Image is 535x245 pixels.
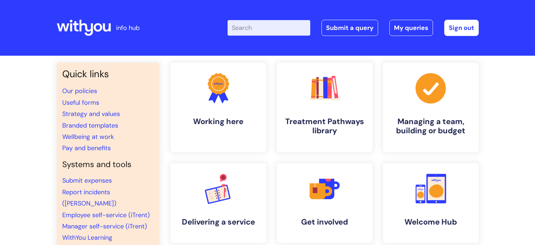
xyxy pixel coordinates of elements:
a: Welcome Hub [383,163,479,243]
a: Sign out [444,20,479,36]
h4: Managing a team, building or budget [389,117,473,136]
h4: Welcome Hub [389,218,473,227]
a: Strategy and values [62,110,120,118]
div: | - [228,20,479,36]
p: info hub [116,22,140,33]
a: Employee self-service (iTrent) [62,211,150,219]
a: Useful forms [62,98,99,107]
a: Treatment Pathways library [277,63,372,152]
a: Pay and benefits [62,144,111,152]
a: Branded templates [62,121,118,130]
h3: Quick links [62,68,154,80]
h4: Treatment Pathways library [282,117,367,136]
a: Manager self-service (iTrent) [62,222,147,231]
h4: Working here [176,117,261,126]
a: Delivering a service [171,163,266,243]
a: Get involved [277,163,372,243]
h4: Delivering a service [176,218,261,227]
h4: Systems and tools [62,160,154,170]
a: Report incidents ([PERSON_NAME]) [62,188,116,208]
a: Wellbeing at work [62,133,114,141]
a: Working here [171,63,266,152]
h4: Get involved [282,218,367,227]
a: WithYou Learning [62,233,112,242]
input: Search [228,20,310,36]
a: My queries [389,20,433,36]
a: Our policies [62,87,97,95]
a: Managing a team, building or budget [383,63,479,152]
a: Submit a query [321,20,378,36]
a: Submit expenses [62,176,112,185]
